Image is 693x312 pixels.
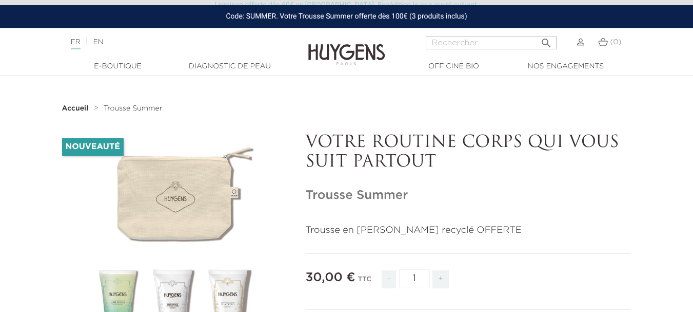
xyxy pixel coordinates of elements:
a: Trousse Summer [104,104,163,113]
span: 30,00 € [306,271,355,284]
li: Nouveauté [62,138,124,156]
a: Accueil [62,104,91,113]
a: EN [93,39,103,46]
span: - [382,270,396,288]
input: Rechercher [426,36,557,49]
button:  [537,33,556,47]
input: Quantité [399,269,430,287]
span: Trousse Summer [104,105,163,112]
a: Diagnostic de peau [179,61,281,72]
a: FR [71,39,81,49]
p: Trousse en [PERSON_NAME] recyclé OFFERTE [306,224,631,237]
a: Nos engagements [514,61,617,72]
img: Huygens [308,27,385,67]
span: (0) [610,39,621,46]
a: E-Boutique [67,61,169,72]
div: TTC [358,268,371,296]
a: Officine Bio [403,61,505,72]
h1: Trousse Summer [306,188,631,203]
i:  [540,34,552,46]
p: VOTRE ROUTINE CORPS QUI VOUS SUIT PARTOUT [306,133,631,173]
div: | [66,36,281,48]
span: + [432,270,449,288]
strong: Accueil [62,105,89,112]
